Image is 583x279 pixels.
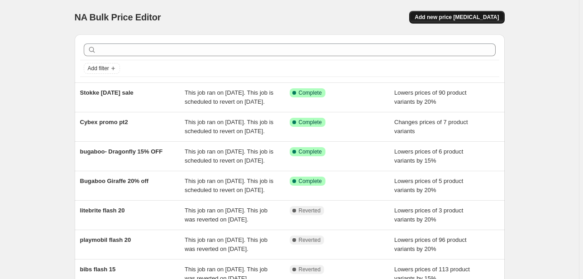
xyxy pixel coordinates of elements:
[394,119,468,135] span: Changes prices of 7 product variants
[415,14,499,21] span: Add new price [MEDICAL_DATA]
[80,236,131,243] span: playmobil flash 20
[80,207,125,214] span: litebrite flash 20
[80,178,149,184] span: Bugaboo Giraffe 20% off
[88,65,109,72] span: Add filter
[394,178,463,193] span: Lowers prices of 5 product variants by 20%
[75,12,161,22] span: NA Bulk Price Editor
[185,236,268,252] span: This job ran on [DATE]. This job was reverted on [DATE].
[80,119,128,125] span: Cybex promo pt2
[185,148,273,164] span: This job ran on [DATE]. This job is scheduled to revert on [DATE].
[409,11,504,24] button: Add new price [MEDICAL_DATA]
[185,207,268,223] span: This job ran on [DATE]. This job was reverted on [DATE].
[394,148,463,164] span: Lowers prices of 6 product variants by 15%
[84,63,120,74] button: Add filter
[299,119,322,126] span: Complete
[299,148,322,155] span: Complete
[299,207,321,214] span: Reverted
[185,178,273,193] span: This job ran on [DATE]. This job is scheduled to revert on [DATE].
[299,178,322,185] span: Complete
[394,236,467,252] span: Lowers prices of 96 product variants by 20%
[299,236,321,244] span: Reverted
[80,89,134,96] span: Stokke [DATE] sale
[299,89,322,96] span: Complete
[80,148,163,155] span: bugaboo- Dragonfly 15% OFF
[394,89,467,105] span: Lowers prices of 90 product variants by 20%
[80,266,116,273] span: bibs flash 15
[185,89,273,105] span: This job ran on [DATE]. This job is scheduled to revert on [DATE].
[394,207,463,223] span: Lowers prices of 3 product variants by 20%
[299,266,321,273] span: Reverted
[185,119,273,135] span: This job ran on [DATE]. This job is scheduled to revert on [DATE].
